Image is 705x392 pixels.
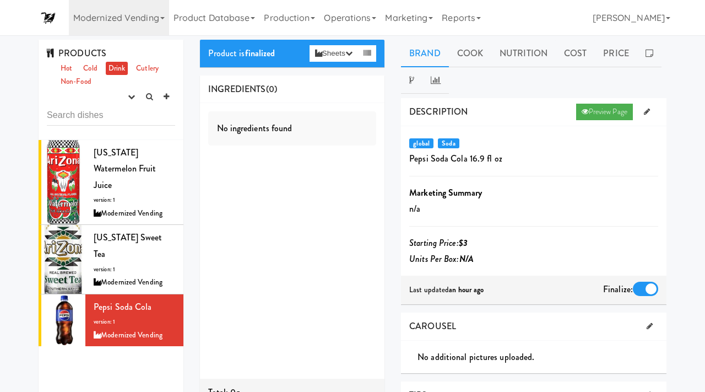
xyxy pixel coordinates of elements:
[595,40,637,67] a: Price
[47,47,106,60] span: PRODUCTS
[58,75,94,89] a: Non-Food
[409,186,482,199] b: Marketing Summary
[409,105,468,118] span: DESCRIPTION
[459,237,468,249] b: $3
[39,294,183,347] li: Pepsi Soda Colaversion: 1Modernized Vending
[94,276,175,289] div: Modernized Vending
[449,40,491,67] a: Cook
[208,111,377,146] div: No ingredients found
[409,320,456,332] span: CAROUSEL
[94,146,156,191] span: [US_STATE] Watermelon Fruit Juice
[603,283,633,296] span: Finalize:
[94,329,175,342] div: Modernized Vending
[556,40,595,67] a: Cost
[409,253,474,265] i: Units Per Box:
[58,62,75,76] a: Hot
[459,253,474,265] b: N/A
[266,83,277,95] span: (0)
[94,265,115,273] span: version: 1
[310,45,358,62] button: Sheets
[39,8,58,28] img: Micromart
[94,207,175,221] div: Modernized Vending
[409,237,468,249] i: Starting Price:
[449,284,484,295] b: an hour ago
[133,62,161,76] a: Cutlery
[409,138,433,148] span: global
[401,40,449,67] a: Brand
[208,83,266,95] span: INGREDIENTS
[409,284,484,295] span: Last updated
[409,151,658,167] p: Pepsi Soda Cola 16.9 fl oz
[208,47,275,60] span: Product is
[409,201,658,217] p: n/a
[80,62,100,76] a: Cold
[39,140,183,225] li: [US_STATE] Watermelon Fruit Juiceversion: 1Modernized Vending
[417,349,666,366] div: No additional pictures uploaded.
[576,104,633,120] a: Preview Page
[94,196,115,204] span: version: 1
[491,40,556,67] a: Nutrition
[94,318,115,326] span: version: 1
[47,105,175,126] input: Search dishes
[438,138,459,148] span: Soda
[106,62,128,76] a: Drink
[245,47,275,60] b: finalized
[94,231,162,260] span: [US_STATE] Sweet Tea
[39,225,183,294] li: [US_STATE] Sweet Teaversion: 1Modernized Vending
[94,300,152,313] span: Pepsi Soda Cola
